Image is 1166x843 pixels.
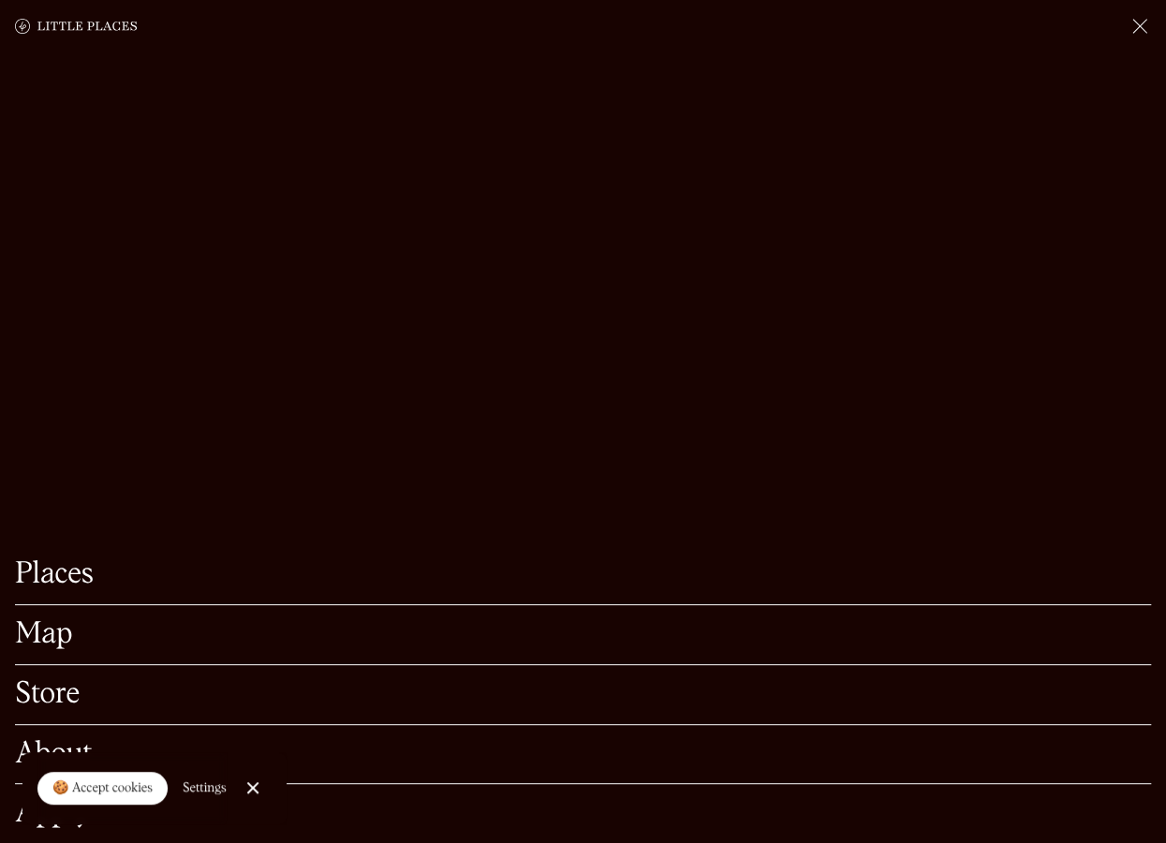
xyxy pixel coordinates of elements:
[52,779,153,798] div: 🍪 Accept cookies
[37,772,168,806] a: 🍪 Accept cookies
[252,788,253,789] div: Close Cookie Popup
[15,799,1151,828] a: Apply
[234,769,272,806] a: Close Cookie Popup
[15,560,1151,589] a: Places
[15,620,1151,649] a: Map
[15,680,1151,709] a: Store
[183,767,227,809] a: Settings
[15,740,1151,769] a: About
[183,781,227,794] div: Settings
